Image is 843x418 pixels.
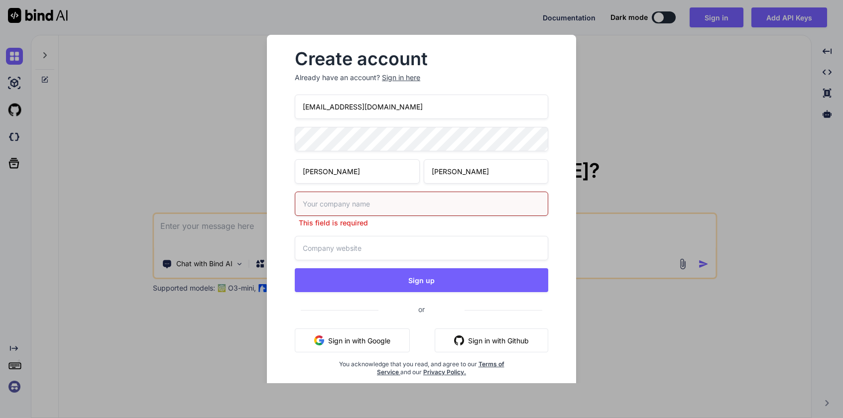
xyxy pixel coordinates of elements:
[337,360,506,400] div: You acknowledge that you read, and agree to our and our
[314,335,324,345] img: google
[378,297,465,321] span: or
[295,328,410,352] button: Sign in with Google
[295,51,548,67] h2: Create account
[454,335,464,345] img: github
[435,328,548,352] button: Sign in with Github
[295,236,548,260] input: Company website
[295,268,548,292] button: Sign up
[424,159,548,184] input: Last Name
[295,159,419,184] input: First Name
[382,73,420,83] div: Sign in here
[295,95,548,119] input: Email
[295,192,548,216] input: Your company name
[295,73,548,83] p: Already have an account?
[423,368,466,376] a: Privacy Policy.
[295,218,548,228] p: This field is required
[377,360,504,376] a: Terms of Service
